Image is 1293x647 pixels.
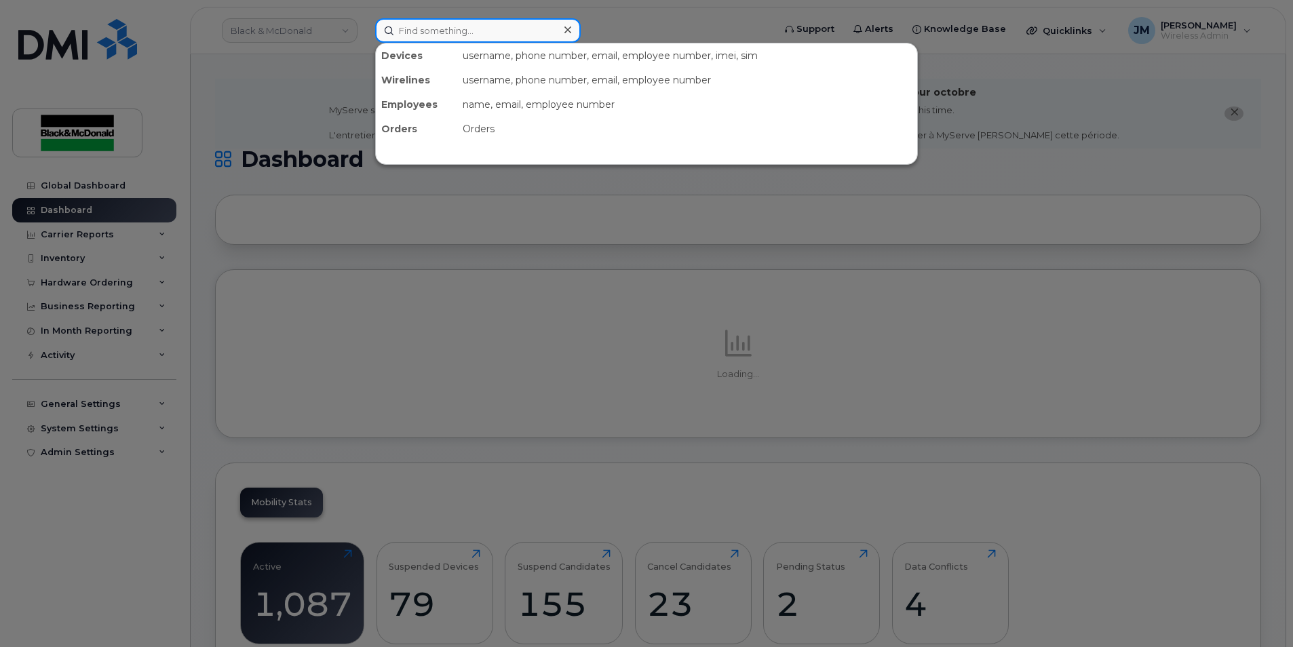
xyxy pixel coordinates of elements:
[376,43,457,68] div: Devices
[376,92,457,117] div: Employees
[457,92,917,117] div: name, email, employee number
[457,68,917,92] div: username, phone number, email, employee number
[457,43,917,68] div: username, phone number, email, employee number, imei, sim
[457,117,917,141] div: Orders
[376,68,457,92] div: Wirelines
[376,117,457,141] div: Orders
